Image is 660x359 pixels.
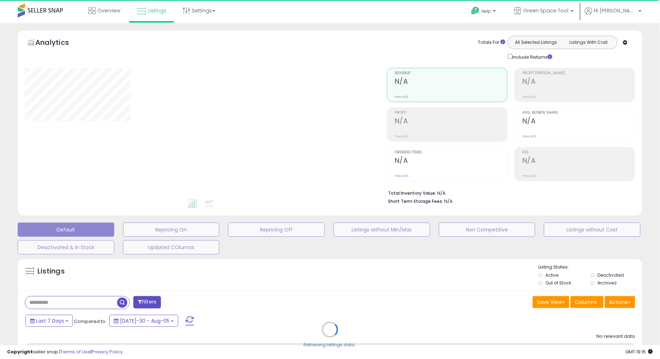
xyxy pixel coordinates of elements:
div: Retrieving listings data.. [303,342,357,348]
div: Include Returns [503,53,561,61]
span: Overview [97,7,120,14]
button: Repricing On [123,223,220,237]
button: Listings without Min/Max [334,223,430,237]
span: Green Space Tool [523,7,569,14]
h2: N/A [522,117,635,126]
i: Get Help [471,6,480,15]
small: Prev: N/A [522,95,536,99]
li: N/A [388,188,630,197]
a: Hi [PERSON_NAME] [585,7,642,23]
b: Short Term Storage Fees: [388,198,443,204]
div: seller snap | | [7,349,123,355]
button: Listings With Cost [562,38,615,47]
span: Profit [395,111,507,115]
button: Repricing Off [228,223,325,237]
span: Hi [PERSON_NAME] [594,7,637,14]
span: N/A [444,198,453,205]
h2: N/A [395,117,507,126]
button: Default [18,223,114,237]
button: Listings without Cost [544,223,641,237]
button: Updated COlumns [123,240,220,254]
span: Revenue [395,71,507,75]
button: All Selected Listings [510,38,563,47]
b: Total Inventory Value: [388,190,436,196]
span: ROI [522,151,635,154]
small: Prev: N/A [522,134,536,139]
span: Listings [148,7,166,14]
button: Deactivated & In Stock [18,240,114,254]
span: Ordered Items [395,151,507,154]
button: Non Competitive [439,223,535,237]
small: Prev: N/A [395,95,409,99]
small: Prev: N/A [395,134,409,139]
a: Help [465,1,503,23]
span: Profit [PERSON_NAME] [522,71,635,75]
small: Prev: N/A [395,174,409,178]
div: Totals For [478,39,505,46]
h2: N/A [522,77,635,87]
span: Help [481,8,491,14]
h2: N/A [395,77,507,87]
small: Prev: N/A [522,174,536,178]
strong: Copyright [7,348,33,355]
span: Avg. Buybox Share [522,111,635,115]
h2: N/A [395,157,507,166]
h2: N/A [522,157,635,166]
h5: Analytics [35,37,83,49]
